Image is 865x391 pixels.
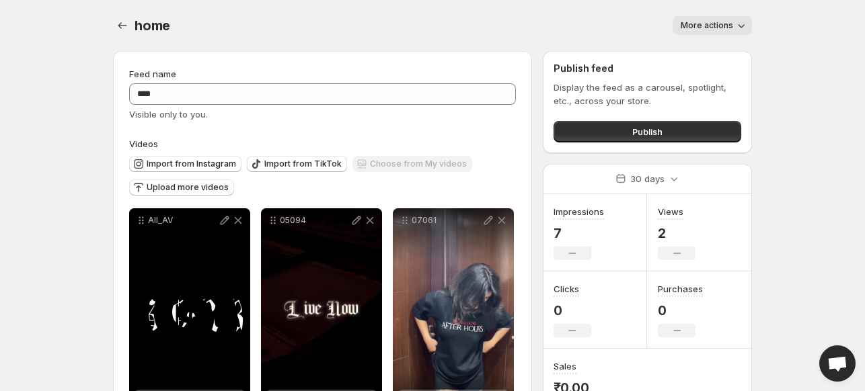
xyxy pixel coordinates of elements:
[280,215,350,226] p: 05094
[554,205,604,218] h3: Impressions
[129,109,208,120] span: Visible only to you.
[658,205,683,218] h3: Views
[129,69,176,79] span: Feed name
[113,16,132,35] button: Settings
[673,16,752,35] button: More actions
[129,179,234,195] button: Upload more videos
[630,172,665,185] p: 30 days
[148,215,218,226] p: All_AV
[554,282,579,296] h3: Clicks
[819,345,856,382] a: Open chat
[129,138,158,149] span: Videos
[247,156,347,172] button: Import from TikTok
[554,81,741,107] p: Display the feed as a carousel, spotlight, etc., across your store.
[554,62,741,75] h2: Publish feed
[264,159,342,169] span: Import from TikTok
[554,302,591,318] p: 0
[632,125,663,138] span: Publish
[554,121,741,142] button: Publish
[135,17,170,34] span: home
[658,282,703,296] h3: Purchases
[554,225,604,241] p: 7
[412,215,482,226] p: 07061
[554,359,576,373] h3: Sales
[681,20,733,31] span: More actions
[129,156,241,172] button: Import from Instagram
[658,225,695,241] p: 2
[147,182,229,193] span: Upload more videos
[147,159,236,169] span: Import from Instagram
[658,302,703,318] p: 0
